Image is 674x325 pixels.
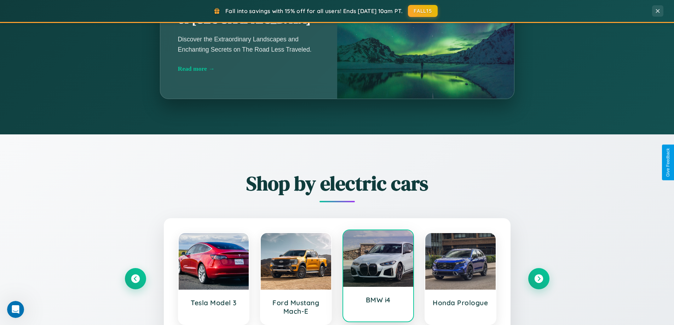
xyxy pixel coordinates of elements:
p: Discover the Extraordinary Landscapes and Enchanting Secrets on The Road Less Traveled. [178,34,319,54]
h3: Ford Mustang Mach-E [268,298,324,315]
h3: Tesla Model 3 [186,298,242,307]
iframe: Intercom live chat [7,301,24,318]
div: Read more → [178,65,319,72]
div: Give Feedback [666,148,670,177]
h3: BMW i4 [350,296,407,304]
button: FALL15 [408,5,438,17]
h2: Shop by electric cars [125,170,549,197]
h3: Honda Prologue [432,298,489,307]
span: Fall into savings with 15% off for all users! Ends [DATE] 10am PT. [225,7,403,14]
